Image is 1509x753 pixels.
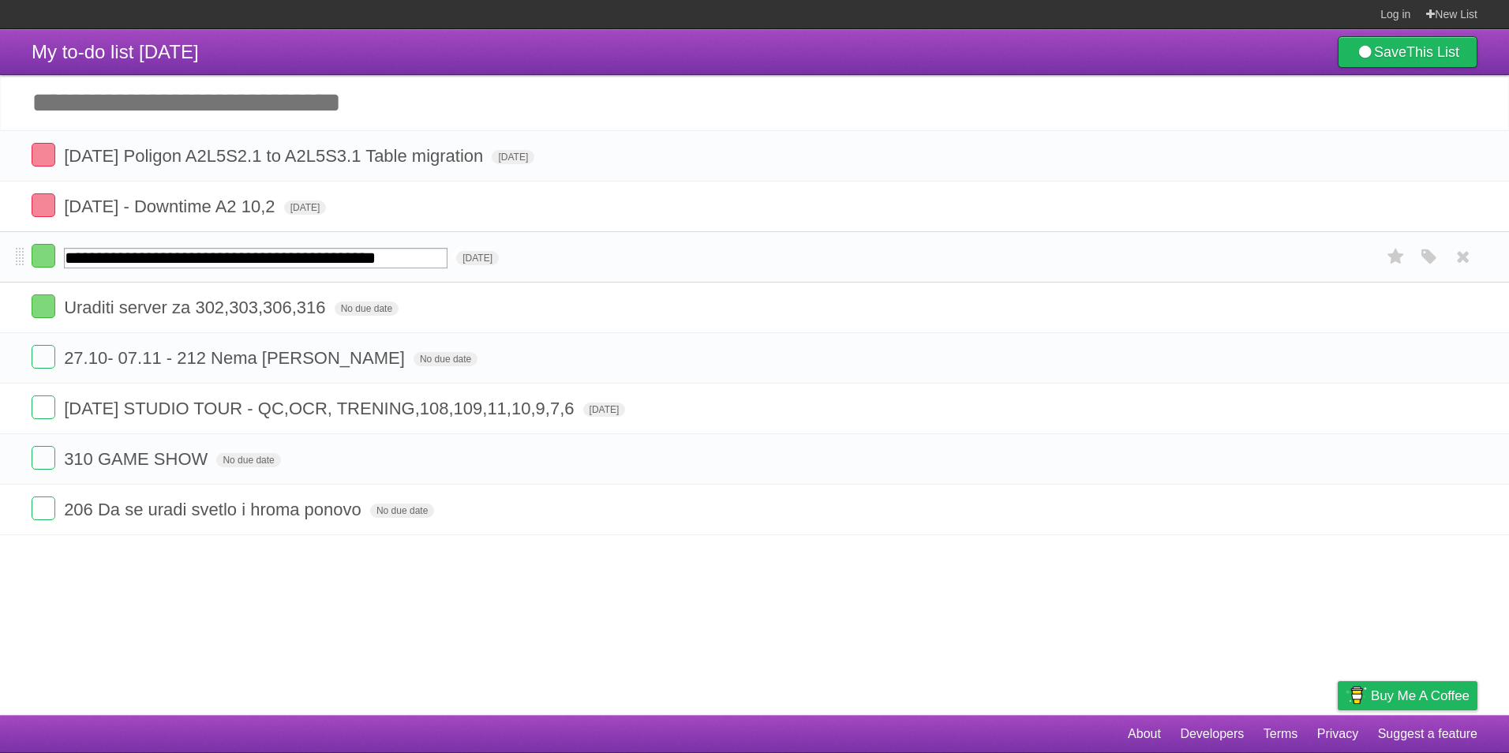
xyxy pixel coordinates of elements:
[284,200,327,215] span: [DATE]
[32,244,55,268] label: Done
[583,403,626,417] span: [DATE]
[456,251,499,265] span: [DATE]
[1371,682,1470,710] span: Buy me a coffee
[1338,681,1477,710] a: Buy me a coffee
[32,193,55,217] label: Done
[32,345,55,369] label: Done
[64,298,329,317] span: Uraditi server za 302,303,306,316
[1180,719,1244,749] a: Developers
[1338,36,1477,68] a: SaveThis List
[32,143,55,167] label: Done
[32,294,55,318] label: Done
[1264,719,1298,749] a: Terms
[414,352,477,366] span: No due date
[64,348,409,368] span: 27.10- 07.11 - 212 Nema [PERSON_NAME]
[32,446,55,470] label: Done
[32,395,55,419] label: Done
[32,496,55,520] label: Done
[1317,719,1358,749] a: Privacy
[1381,244,1411,270] label: Star task
[64,449,212,469] span: 310 GAME SHOW
[492,150,534,164] span: [DATE]
[64,500,365,519] span: 206 Da se uradi svetlo i hroma ponovo
[216,453,280,467] span: No due date
[370,504,434,518] span: No due date
[1128,719,1161,749] a: About
[64,197,279,216] span: [DATE] - Downtime A2 10,2
[64,146,487,166] span: [DATE] Poligon A2L5S2.1 to A2L5S3.1 Table migration
[1406,44,1459,60] b: This List
[64,399,578,418] span: [DATE] STUDIO TOUR - QC,OCR, TRENING,108,109,11,10,9,7,6
[335,302,399,316] span: No due date
[32,41,199,62] span: My to-do list [DATE]
[1378,719,1477,749] a: Suggest a feature
[1346,682,1367,709] img: Buy me a coffee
